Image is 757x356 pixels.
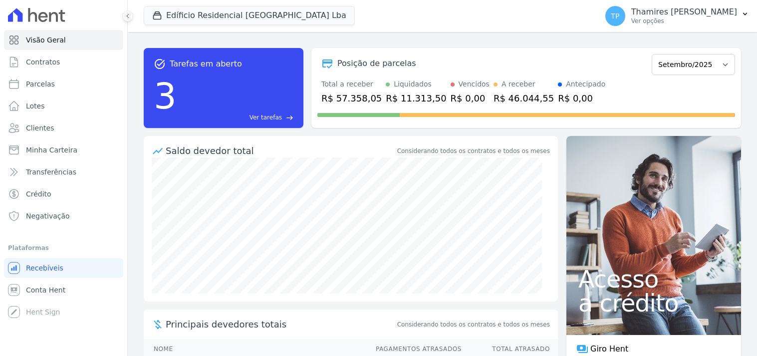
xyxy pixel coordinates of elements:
[4,74,123,94] a: Parcelas
[26,35,66,45] span: Visão Geral
[494,91,554,105] div: R$ 46.044,55
[181,113,293,122] a: Ver tarefas east
[154,58,166,70] span: task_alt
[4,30,123,50] a: Visão Geral
[611,12,619,19] span: TP
[451,91,490,105] div: R$ 0,00
[4,118,123,138] a: Clientes
[26,285,65,295] span: Conta Hent
[4,280,123,300] a: Conta Hent
[26,167,76,177] span: Transferências
[4,162,123,182] a: Transferências
[4,52,123,72] a: Contratos
[394,79,432,89] div: Liquidados
[321,91,382,105] div: R$ 57.358,05
[502,79,535,89] div: A receber
[26,101,45,111] span: Lotes
[558,91,605,105] div: R$ 0,00
[26,263,63,273] span: Recebíveis
[4,206,123,226] a: Negativação
[337,57,416,69] div: Posição de parcelas
[26,57,60,67] span: Contratos
[4,258,123,278] a: Recebíveis
[566,79,605,89] div: Antecipado
[597,2,757,30] button: TP Thamires [PERSON_NAME] Ver opções
[154,70,177,122] div: 3
[26,145,77,155] span: Minha Carteira
[166,317,395,331] span: Principais devedores totais
[4,140,123,160] a: Minha Carteira
[4,96,123,116] a: Lotes
[4,184,123,204] a: Crédito
[144,6,355,25] button: Edíficio Residencial [GEOGRAPHIC_DATA] Lba
[26,211,70,221] span: Negativação
[8,242,119,254] div: Plataformas
[631,7,737,17] p: Thamires [PERSON_NAME]
[26,189,51,199] span: Crédito
[397,320,550,329] span: Considerando todos os contratos e todos os meses
[170,58,242,70] span: Tarefas em aberto
[578,291,729,315] span: a crédito
[26,79,55,89] span: Parcelas
[590,343,628,355] span: Giro Hent
[26,123,54,133] span: Clientes
[286,114,293,121] span: east
[397,146,550,155] div: Considerando todos os contratos e todos os meses
[459,79,490,89] div: Vencidos
[631,17,737,25] p: Ver opções
[386,91,446,105] div: R$ 11.313,50
[321,79,382,89] div: Total a receber
[578,267,729,291] span: Acesso
[166,144,395,157] div: Saldo devedor total
[250,113,282,122] span: Ver tarefas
